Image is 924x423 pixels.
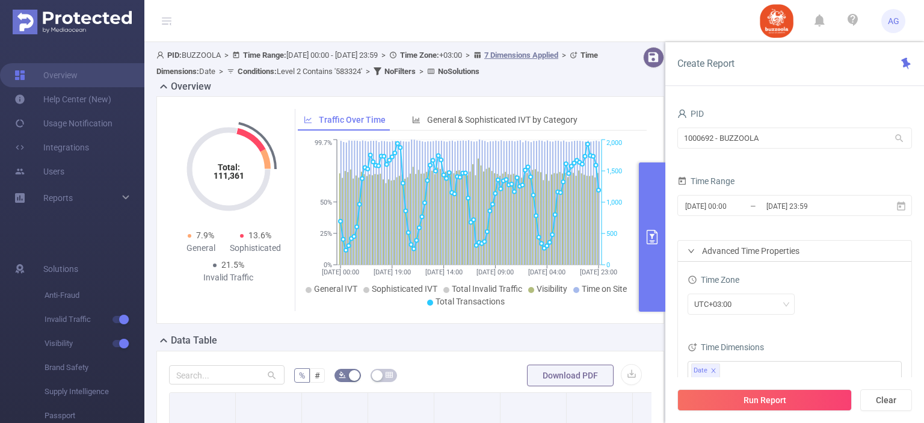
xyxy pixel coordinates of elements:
[14,159,64,184] a: Users
[678,241,911,261] div: icon: rightAdvanced Time Properties
[196,230,214,240] span: 7.9%
[238,67,277,76] b: Conditions :
[765,198,863,214] input: End date
[436,297,505,306] span: Total Transactions
[462,51,473,60] span: >
[45,380,144,404] span: Supply Intelligence
[248,230,271,240] span: 13.6%
[528,268,565,276] tspan: [DATE] 04:00
[319,115,386,125] span: Traffic Over Time
[304,116,312,124] i: icon: line-chart
[14,63,78,87] a: Overview
[537,284,567,294] span: Visibility
[425,268,462,276] tspan: [DATE] 14:00
[386,371,393,378] i: icon: table
[412,116,420,124] i: icon: bar-chart
[156,51,167,59] i: icon: user
[688,342,764,352] span: Time Dimensions
[213,171,244,181] tspan: 111,361
[400,51,439,60] b: Time Zone:
[722,363,724,378] input: filter select
[384,67,416,76] b: No Filters
[452,284,522,294] span: Total Invalid Traffic
[783,301,790,309] i: icon: down
[558,51,570,60] span: >
[314,284,357,294] span: General IVT
[677,109,687,119] i: icon: user
[320,230,332,238] tspan: 25%
[221,260,244,270] span: 21.5%
[438,67,479,76] b: No Solutions
[527,365,614,386] button: Download PDF
[13,10,132,34] img: Protected Media
[174,242,229,255] div: General
[229,242,283,255] div: Sophisticated
[169,365,285,384] input: Search...
[45,356,144,380] span: Brand Safety
[378,51,389,60] span: >
[427,115,577,125] span: General & Sophisticated IVT by Category
[315,371,320,380] span: #
[221,51,232,60] span: >
[43,186,73,210] a: Reports
[156,51,598,76] span: BUZZOOLA [DATE] 00:00 - [DATE] 23:59 +03:00
[238,67,362,76] span: Level 2 Contains '583324'
[372,284,437,294] span: Sophisticated IVT
[888,9,899,33] span: AG
[710,368,716,375] i: icon: close
[45,307,144,332] span: Invalid Traffic
[677,389,852,411] button: Run Report
[324,261,332,269] tspan: 0%
[215,67,227,76] span: >
[694,364,707,377] span: Date
[677,176,735,186] span: Time Range
[606,167,622,175] tspan: 1,500
[476,268,514,276] tspan: [DATE] 09:00
[45,332,144,356] span: Visibility
[320,199,332,206] tspan: 50%
[416,67,427,76] span: >
[217,162,239,172] tspan: Total:
[694,294,740,314] div: UTC+03:00
[299,371,305,380] span: %
[582,284,627,294] span: Time on Site
[167,51,182,60] b: PID:
[606,230,617,238] tspan: 500
[14,135,89,159] a: Integrations
[45,283,144,307] span: Anti-Fraud
[362,67,374,76] span: >
[860,389,912,411] button: Clear
[684,198,781,214] input: Start date
[14,87,111,111] a: Help Center (New)
[43,193,73,203] span: Reports
[339,371,346,378] i: icon: bg-colors
[677,109,704,119] span: PID
[171,79,211,94] h2: Overview
[315,140,332,147] tspan: 99.7%
[606,199,622,206] tspan: 1,000
[484,51,558,60] u: 7 Dimensions Applied
[43,257,78,281] span: Solutions
[373,268,410,276] tspan: [DATE] 19:00
[688,247,695,255] i: icon: right
[201,271,256,284] div: Invalid Traffic
[606,140,622,147] tspan: 2,000
[691,363,720,378] li: Date
[606,261,610,269] tspan: 0
[688,275,739,285] span: Time Zone
[677,58,735,69] span: Create Report
[580,268,617,276] tspan: [DATE] 23:00
[14,111,112,135] a: Usage Notification
[322,268,359,276] tspan: [DATE] 00:00
[171,333,217,348] h2: Data Table
[243,51,286,60] b: Time Range:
